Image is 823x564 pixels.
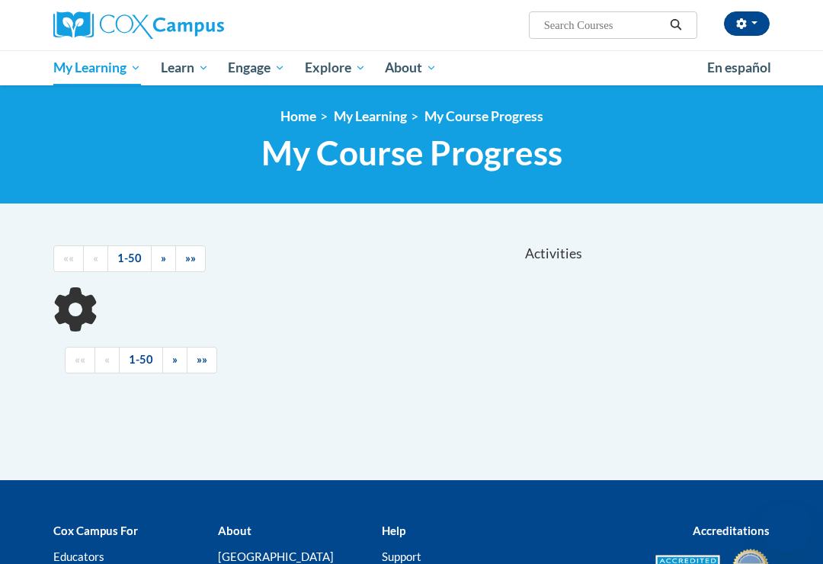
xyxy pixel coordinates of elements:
span: Activities [525,245,582,262]
a: Begining [53,245,84,272]
span: « [93,252,98,264]
span: Engage [228,59,285,77]
a: My Learning [334,108,407,124]
input: Search Courses [543,16,664,34]
span: «« [63,252,74,264]
b: Help [382,524,405,537]
a: Engage [218,50,295,85]
a: [GEOGRAPHIC_DATA] [218,550,334,563]
span: »» [197,353,207,366]
a: Next [151,245,176,272]
button: Search [664,16,687,34]
b: Cox Campus For [53,524,138,537]
span: My Course Progress [261,133,562,173]
span: Explore [305,59,366,77]
span: About [385,59,437,77]
a: End [175,245,206,272]
b: Accreditations [693,524,770,537]
span: Learn [161,59,209,77]
a: 1-50 [107,245,152,272]
span: »» [185,252,196,264]
a: Previous [94,347,120,373]
span: My Learning [53,59,141,77]
span: «« [75,353,85,366]
div: Main menu [42,50,781,85]
a: Previous [83,245,108,272]
a: End [187,347,217,373]
a: Next [162,347,187,373]
a: My Learning [43,50,151,85]
a: Support [382,550,421,563]
a: Explore [295,50,376,85]
img: Cox Campus [53,11,224,39]
a: Begining [65,347,95,373]
button: Account Settings [724,11,770,36]
iframe: Button to launch messaging window [762,503,811,552]
a: Home [280,108,316,124]
a: About [376,50,447,85]
span: « [104,353,110,366]
b: About [218,524,251,537]
span: » [161,252,166,264]
a: Cox Campus [53,11,277,39]
a: 1-50 [119,347,163,373]
a: Educators [53,550,104,563]
span: » [172,353,178,366]
a: En español [697,52,781,84]
span: En español [707,59,771,75]
a: My Course Progress [424,108,543,124]
a: Learn [151,50,219,85]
